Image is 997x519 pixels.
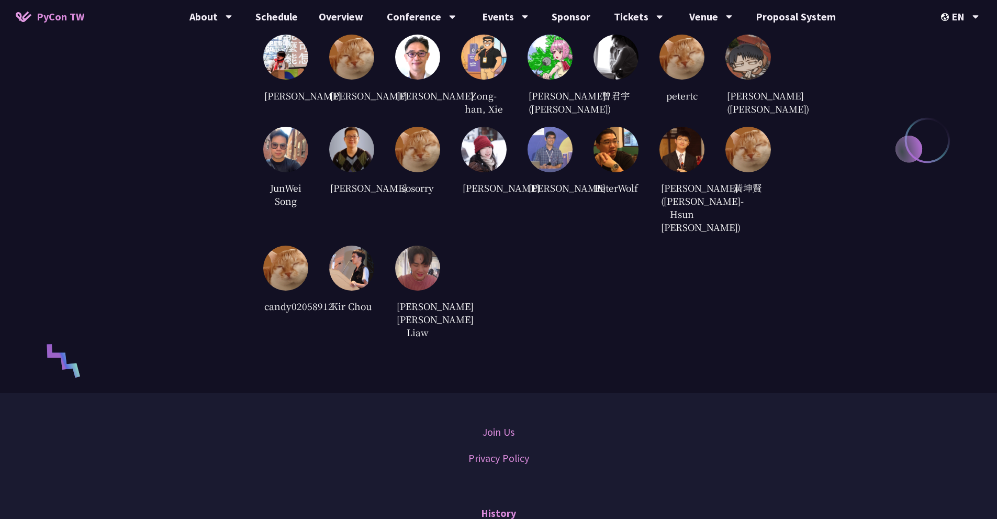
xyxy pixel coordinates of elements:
a: PyCon TW [5,4,95,30]
img: 16744c180418750eaf2695dae6de9abb.jpg [725,35,770,80]
div: [PERSON_NAME] [263,87,308,103]
a: Privacy Policy [468,450,529,466]
img: 474439d49d7dff4bbb1577ca3eb831a2.jpg [461,35,506,80]
img: default.0dba411.jpg [329,35,374,80]
span: PyCon TW [37,9,84,25]
div: Kir Chou [329,299,374,314]
div: [PERSON_NAME] [329,87,374,103]
img: d0223f4f332c07bbc4eacc3daa0b50af.jpg [395,35,440,80]
div: [PERSON_NAME]([PERSON_NAME]-Hsun [PERSON_NAME]) [659,180,704,235]
img: 2fb25c4dbcc2424702df8acae420c189.jpg [329,127,374,172]
div: [PERSON_NAME] ([PERSON_NAME]) [725,87,770,116]
img: a9d086477deb5ee7d1da43ccc7d68f28.jpg [659,127,704,172]
div: [PERSON_NAME] [329,180,374,196]
div: [PERSON_NAME][PERSON_NAME] Liaw [395,299,440,340]
img: Locale Icon [941,13,951,21]
img: default.0dba411.jpg [659,35,704,80]
img: Home icon of PyCon TW 2025 [16,12,31,22]
img: 666459b874776088829a0fab84ecbfc6.jpg [461,127,506,172]
div: [PERSON_NAME] [528,180,573,196]
div: sosorry [395,180,440,196]
img: 1422dbae1f7d1b7c846d16e7791cd687.jpg [329,246,374,291]
img: c22c2e10e811a593462dda8c54eb193e.jpg [395,246,440,291]
img: default.0dba411.jpg [725,127,770,172]
div: [PERSON_NAME] [461,180,506,196]
div: PeterWolf [593,180,638,196]
img: 0ef73766d8c3fcb0619c82119e72b9bb.jpg [263,35,308,80]
div: Zong-han, Xie [461,87,506,116]
div: 黃坤賢 [725,180,770,196]
img: cc92e06fafd13445e6a1d6468371e89a.jpg [263,127,308,172]
div: [PERSON_NAME] [395,87,440,103]
div: petertc [659,87,704,103]
div: [PERSON_NAME]([PERSON_NAME]) [528,87,573,116]
img: ca361b68c0e016b2f2016b0cb8f298d8.jpg [528,127,573,172]
div: candy02058912 [263,299,308,314]
img: fc8a005fc59e37cdaca7cf5c044539c8.jpg [593,127,638,172]
img: default.0dba411.jpg [395,127,440,172]
div: JunWei Song [263,180,308,209]
a: Join Us [483,424,514,440]
div: 曾君宇 [593,87,638,103]
img: default.0dba411.jpg [263,246,308,291]
img: 761e049ec1edd5d40c9073b5ed8731ef.jpg [528,35,573,80]
img: 82d23fd0d510ffd9e682b2efc95fb9e0.jpg [593,35,638,80]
